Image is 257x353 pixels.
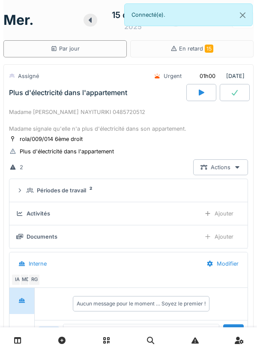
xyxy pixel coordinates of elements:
div: [DATE] [147,68,248,84]
span: En retard [179,45,213,52]
div: RG [28,274,40,286]
div: Périodes de travail [37,186,86,194]
div: 01h00 [200,72,215,80]
div: MD [20,274,32,286]
span: 15 [205,45,213,53]
div: Documents [27,233,57,241]
div: 2025 [124,21,142,32]
div: 2 [20,163,23,171]
div: Madame [PERSON_NAME] NAYITURIKI 0485720512 Madame signale qu'elle n'a plus d'électricité dans son... [9,108,248,133]
div: Activités [27,209,50,218]
div: 15 octobre [112,9,155,21]
div: Connecté(e). [124,3,253,26]
div: IA [11,274,23,286]
button: Close [233,4,252,27]
div: Plus d'électricité dans l'appartement [9,89,127,97]
div: rola/009/014 6ème droit [20,135,83,143]
div: Aucun message pour le moment … Soyez le premier ! [77,300,206,308]
div: Ajouter [197,229,241,245]
summary: Périodes de travail2 [13,182,244,198]
div: Interne [29,260,47,268]
h1: mer. [3,12,34,28]
div: Assigné [18,72,39,80]
div: Modifier [199,256,246,272]
summary: DocumentsAjouter [13,229,244,245]
div: Urgent [164,72,182,80]
div: Plus d'électricité dans l'appartement [20,147,114,156]
div: Actions [193,159,248,175]
summary: ActivitésAjouter [13,206,244,221]
div: Ajouter [197,206,241,221]
div: Par jour [51,45,80,53]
